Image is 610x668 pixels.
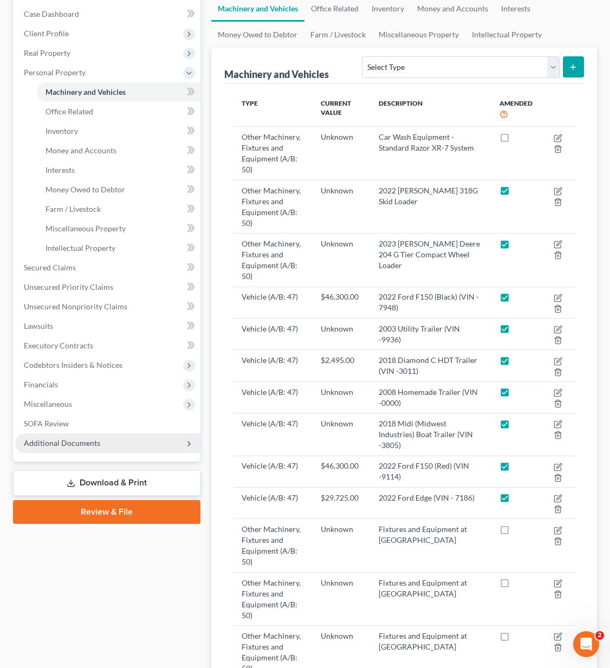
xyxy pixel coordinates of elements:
[15,316,200,336] a: Lawsuits
[370,381,490,413] td: 2008 Homemade Trailer (VIN -0000)
[233,287,312,318] td: Vehicle (A/B: 47)
[24,263,76,272] span: Secured Claims
[370,488,490,519] td: 2022 Ford Edge (VIN - 7186)
[13,470,200,496] a: Download & Print
[46,243,115,252] span: Intellectual Property
[24,341,93,350] span: Executory Contracts
[304,22,372,48] a: Farm / Livestock
[370,519,490,572] td: Fixtures and Equipment at [GEOGRAPHIC_DATA]
[24,68,86,77] span: Personal Property
[312,180,370,233] td: Unknown
[370,234,490,287] td: 2023 [PERSON_NAME] Deere 204 G Tier Compact Wheel Loader
[312,93,370,127] th: Current Value
[37,102,200,121] a: Office Related
[46,165,75,174] span: Interests
[370,572,490,625] td: Fixtures and Equipment at [GEOGRAPHIC_DATA]
[46,107,93,116] span: Office Related
[24,9,79,18] span: Case Dashboard
[24,438,100,448] span: Additional Documents
[312,350,370,381] td: $2,495.00
[37,121,200,141] a: Inventory
[233,319,312,350] td: Vehicle (A/B: 47)
[211,22,304,48] a: Money Owed to Debtor
[312,572,370,625] td: Unknown
[312,319,370,350] td: Unknown
[24,29,69,38] span: Client Profile
[312,127,370,180] td: Unknown
[46,185,125,194] span: Money Owed to Debtor
[372,22,465,48] a: Miscellaneous Property
[37,82,200,102] a: Machinery and Vehicles
[312,519,370,572] td: Unknown
[13,500,200,524] a: Review & File
[233,456,312,487] td: Vehicle (A/B: 47)
[370,287,490,318] td: 2022 Ford F150 (Black) (VIN - 7948)
[465,22,548,48] a: Intellectual Property
[15,277,200,297] a: Unsecured Priority Claims
[233,93,312,127] th: Type
[312,488,370,519] td: $29,725.00
[37,160,200,180] a: Interests
[24,282,113,291] span: Unsecured Priority Claims
[37,199,200,219] a: Farm / Livestock
[233,413,312,456] td: Vehicle (A/B: 47)
[370,93,490,127] th: Description
[24,302,127,311] span: Unsecured Nonpriority Claims
[46,87,126,96] span: Machinery and Vehicles
[233,572,312,625] td: Other Machinery, Fixtures and Equipment (A/B: 50)
[573,631,599,657] iframe: Intercom live chat
[37,180,200,199] a: Money Owed to Debtor
[312,234,370,287] td: Unknown
[370,319,490,350] td: 2003 Utility Trailer (VIN -9936)
[37,219,200,238] a: Miscellaneous Property
[312,287,370,318] td: $46,300.00
[46,126,78,135] span: Inventory
[233,180,312,233] td: Other Machinery, Fixtures and Equipment (A/B: 50)
[370,456,490,487] td: 2022 Ford F150 (Red) (VIN -9114)
[24,380,58,389] span: Financials
[233,350,312,381] td: Vehicle (A/B: 47)
[24,360,122,369] span: Codebtors Insiders & Notices
[233,127,312,180] td: Other Machinery, Fixtures and Equipment (A/B: 50)
[15,336,200,355] a: Executory Contracts
[37,141,200,160] a: Money and Accounts
[224,68,329,81] div: Machinery and Vehicles
[233,381,312,413] td: Vehicle (A/B: 47)
[24,419,69,428] span: SOFA Review
[370,413,490,456] td: 2018 Midi (Midwest Industries) Boat Trailer (VIN -3805)
[370,127,490,180] td: Car Wash Equipment - Standard Razor XR-7 System
[312,413,370,456] td: Unknown
[46,224,126,233] span: Miscellaneous Property
[15,4,200,24] a: Case Dashboard
[46,146,116,155] span: Money and Accounts
[24,321,53,330] span: Lawsuits
[233,488,312,519] td: Vehicle (A/B: 47)
[46,204,101,213] span: Farm / Livestock
[370,350,490,381] td: 2018 Diamond C HDT Trailer (VIN -3011)
[312,381,370,413] td: Unknown
[312,456,370,487] td: $46,300.00
[370,180,490,233] td: 2022 [PERSON_NAME] 318G Skid Loader
[24,48,70,57] span: Real Property
[24,399,72,408] span: Miscellaneous
[233,234,312,287] td: Other Machinery, Fixtures and Equipment (A/B: 50)
[595,631,604,640] span: 2
[491,93,543,127] th: Amended
[233,519,312,572] td: Other Machinery, Fixtures and Equipment (A/B: 50)
[15,258,200,277] a: Secured Claims
[15,297,200,316] a: Unsecured Nonpriority Claims
[15,414,200,433] a: SOFA Review
[37,238,200,258] a: Intellectual Property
